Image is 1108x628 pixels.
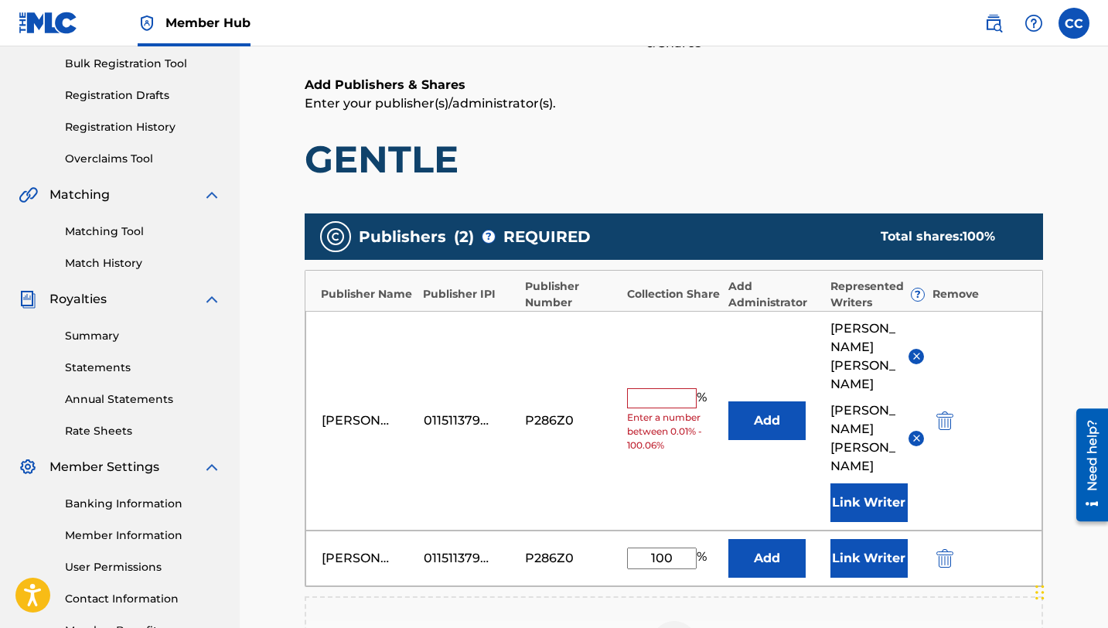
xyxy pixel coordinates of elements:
a: Banking Information [65,496,221,512]
a: Match History [65,255,221,271]
img: publishers [326,227,345,246]
iframe: Chat Widget [1031,554,1108,628]
a: Annual Statements [65,391,221,408]
img: 12a2ab48e56ec057fbd8.svg [936,549,953,568]
img: expand [203,186,221,204]
span: ( 2 ) [454,225,474,248]
iframe: Resource Center [1065,402,1108,527]
span: Member Hub [165,14,251,32]
a: Statements [65,360,221,376]
span: Publishers [359,225,446,248]
img: expand [203,290,221,309]
div: Publisher Number [525,278,619,311]
img: remove-from-list-button [911,432,922,444]
span: 100 % [963,229,995,244]
span: [PERSON_NAME] [PERSON_NAME] [830,319,898,394]
img: remove-from-list-button [911,350,922,362]
a: Rate Sheets [65,423,221,439]
a: Matching Tool [65,224,221,240]
h1: GENTLE [305,136,1043,183]
div: Total shares: [881,227,1012,246]
span: ? [482,230,495,243]
span: [PERSON_NAME] [PERSON_NAME] [830,401,898,476]
a: Public Search [978,8,1009,39]
div: Represented Writers [830,278,925,311]
span: Matching [49,186,110,204]
a: Contact Information [65,591,221,607]
button: Add [728,401,806,440]
span: Royalties [49,290,107,309]
span: % [697,388,711,408]
button: Link Writer [830,483,908,522]
img: help [1024,14,1043,32]
div: Drag [1035,569,1045,616]
button: Link Writer [830,539,908,578]
button: Add [728,539,806,578]
div: Add Administrator [728,278,823,311]
span: % [697,548,711,569]
img: search [984,14,1003,32]
img: MLC Logo [19,12,78,34]
div: Remove [932,286,1027,302]
a: Member Information [65,527,221,544]
a: User Permissions [65,559,221,575]
span: REQUIRED [503,225,591,248]
p: Enter your publisher(s)/administrator(s). [305,94,1043,113]
span: Enter a number between 0.01% - 100.06% [627,411,721,452]
a: Bulk Registration Tool [65,56,221,72]
img: Member Settings [19,458,37,476]
h6: Add Publishers & Shares [305,76,1043,94]
a: Summary [65,328,221,344]
a: Registration History [65,119,221,135]
span: Member Settings [49,458,159,476]
img: Top Rightsholder [138,14,156,32]
div: User Menu [1059,8,1089,39]
div: Help [1018,8,1049,39]
img: 12a2ab48e56ec057fbd8.svg [936,411,953,430]
img: expand [203,458,221,476]
div: Collection Share [627,286,721,302]
a: Overclaims Tool [65,151,221,167]
span: ? [912,288,924,301]
img: Royalties [19,290,37,309]
div: Publisher IPI [423,286,517,302]
img: Matching [19,186,38,204]
div: Publisher Name [321,286,415,302]
a: Registration Drafts [65,87,221,104]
